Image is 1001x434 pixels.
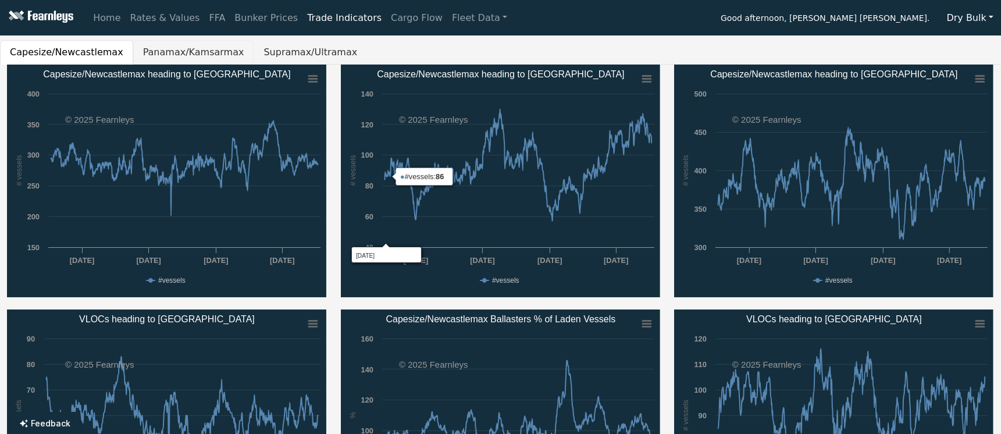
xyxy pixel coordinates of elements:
text: 60 [365,212,373,221]
text: [DATE] [404,256,428,265]
text: [DATE] [537,256,562,265]
text: Capesize/Newcastlemax Ballasters % of Laden Vessels [386,314,615,324]
text: # vessels [682,155,690,186]
text: # vessels [348,155,357,186]
text: 110 [694,360,707,369]
text: 70 [27,386,35,394]
text: © 2025 Fearnleys [732,360,801,369]
text: 60 [27,411,35,420]
text: [DATE] [937,256,961,265]
text: © 2025 Fearnleys [399,115,468,124]
text: # vessels [15,155,23,186]
text: 140 [361,90,373,98]
text: [DATE] [270,256,294,265]
text: 350 [27,120,40,129]
button: Panamax/Kamsarmax [133,40,254,65]
a: Rates & Values [126,6,205,30]
text: 400 [27,90,40,98]
text: © 2025 Fearnleys [65,115,134,124]
text: [DATE] [470,256,494,265]
text: 80 [27,360,35,369]
text: # vessels [682,400,690,431]
text: 300 [694,243,707,252]
text: © 2025 Fearnleys [732,115,801,124]
text: Capesize/Newcastlemax heading to [GEOGRAPHIC_DATA] [377,69,624,80]
text: #vessels: [400,172,444,181]
button: Supramax/Ultramax [254,40,367,65]
a: Cargo Flow [386,6,447,30]
text: # vessels [14,400,23,431]
text: 140 [361,365,373,374]
text: % [348,412,357,418]
a: Fleet Data [447,6,512,30]
text: 120 [694,335,707,343]
text: 100 [361,151,373,159]
a: Home [88,6,125,30]
text: [DATE] [871,256,896,265]
text: 250 [27,182,40,190]
img: Fearnleys Logo [6,10,73,25]
text: 160 [361,335,373,343]
text: [DATE] [804,256,828,265]
text: #vessels [492,276,519,284]
text: #vessels [158,276,186,284]
text: Capesize/Newcastlemax heading to [GEOGRAPHIC_DATA] [711,69,958,80]
span: Good afternoon, [PERSON_NAME] [PERSON_NAME]. [721,9,929,29]
tspan: 86 [436,172,444,181]
text: 400 [694,166,707,175]
text: 100 [694,386,707,394]
a: Trade Indicators [302,6,386,30]
a: FFA [205,6,230,30]
text: 80 [365,182,373,190]
text: 450 [694,128,707,137]
tspan: ● [400,172,405,181]
text: © 2025 Fearnleys [399,360,468,369]
text: 150 [27,243,40,252]
tspan: [DATE] [356,252,375,259]
text: [DATE] [737,256,761,265]
text: VLOCs heading to [GEOGRAPHIC_DATA] [746,314,922,325]
text: 120 [361,120,373,129]
text: 200 [27,212,40,221]
a: Bunker Prices [230,6,302,30]
button: Dry Bulk [939,7,1001,29]
text: 40 [365,243,373,252]
text: 120 [361,396,373,404]
text: [DATE] [204,256,228,265]
text: Capesize/Newcastlemax heading to [GEOGRAPHIC_DATA] [43,69,290,80]
text: [DATE] [70,256,94,265]
text: VLOCs heading to [GEOGRAPHIC_DATA] [79,314,255,325]
text: © 2025 Fearnleys [65,360,134,369]
text: 90 [27,335,35,343]
svg: Capesize/Newcastlemax heading to Australia [7,65,326,297]
svg: Capesize/Newcastlemax heading to Brazil [341,65,660,297]
text: 90 [699,411,707,420]
svg: Capesize/Newcastlemax heading to China [674,65,993,297]
text: 350 [694,205,707,214]
text: [DATE] [604,256,628,265]
text: 500 [694,90,707,98]
text: 300 [27,151,40,159]
text: #vessels [825,276,853,284]
text: [DATE] [136,256,161,265]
